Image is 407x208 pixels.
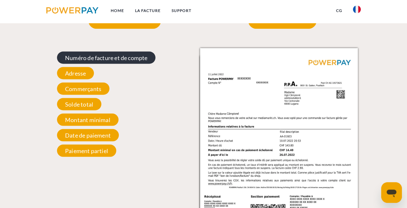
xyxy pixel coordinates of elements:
a: Support [166,5,197,16]
a: LA FACTURE [130,5,166,16]
span: Montant minimal [57,113,119,126]
img: fr [353,5,361,13]
span: Paiement partiel [57,144,116,157]
a: CG [330,5,347,16]
span: Numéro de facture et de compte [57,51,155,64]
span: Commerçants [57,82,109,95]
span: Solde total [57,98,101,110]
a: Home [105,5,130,16]
span: Adresse [57,67,94,79]
span: Date de paiement [57,129,119,141]
iframe: Bouton de lancement de la fenêtre de messagerie [381,182,402,203]
img: logo-powerpay.svg [46,7,98,14]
